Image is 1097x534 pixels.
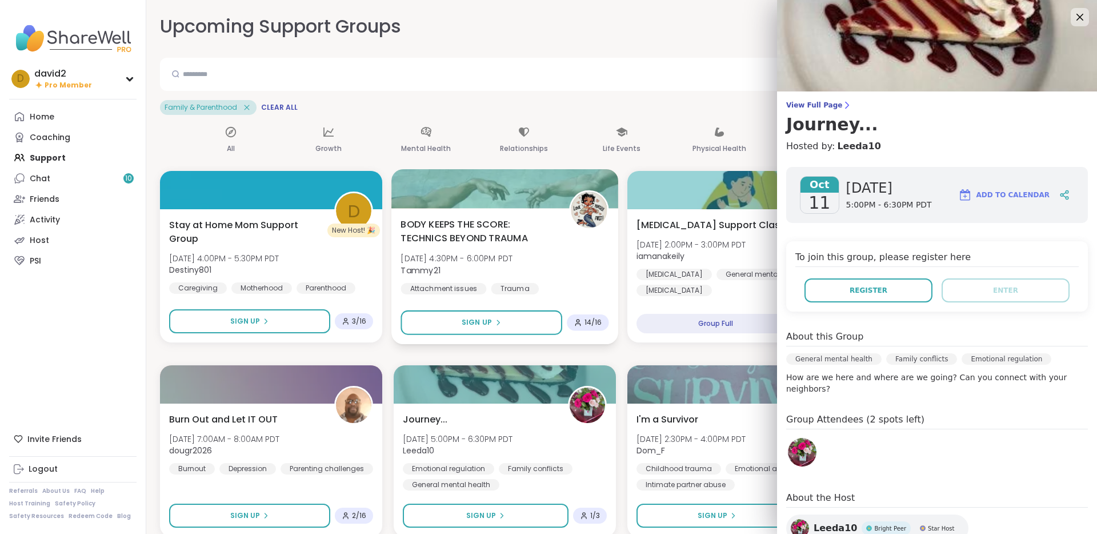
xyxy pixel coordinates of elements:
p: Growth [315,142,342,156]
button: Enter [942,278,1070,302]
div: Chat [30,173,50,185]
span: 11 [808,193,830,213]
button: Sign Up [169,504,330,528]
span: [DATE] [846,179,932,197]
a: Leeda10 [786,436,818,468]
span: Sign Up [466,511,496,521]
img: Leeda10 [788,438,816,467]
div: Intimate partner abuse [636,479,735,491]
b: iamanakeily [636,250,684,262]
span: [DATE] 4:30PM - 6:00PM PDT [401,253,513,264]
a: Chat10 [9,168,137,189]
div: Depression [219,463,276,475]
img: ShareWell Logomark [958,188,972,202]
div: Emotional abuse [726,463,803,475]
span: Pro Member [45,81,92,90]
button: Sign Up [401,310,562,335]
a: Friends [9,189,137,209]
b: Tammy21 [401,264,440,276]
h4: About this Group [786,330,863,344]
span: 2 / 16 [352,511,366,520]
span: 3 / 16 [352,317,366,326]
span: 10 [125,174,132,184]
div: Childhood trauma [636,463,721,475]
a: Host Training [9,500,50,508]
img: Leeda10 [570,388,605,423]
div: Attachment issues [401,283,486,294]
span: [DATE] 2:00PM - 3:00PM PDT [636,239,746,250]
div: Friends [30,194,59,205]
div: Home [30,111,54,123]
div: Parenting challenges [281,463,373,475]
div: Emotional regulation [962,353,1051,365]
span: Family & Parenthood [165,103,237,112]
img: Tammy21 [571,192,607,228]
span: Enter [993,285,1018,296]
img: dougr2026 [336,388,371,423]
div: [MEDICAL_DATA] [636,285,712,296]
div: Group Full [636,314,795,333]
span: Stay at Home Mom Support Group [169,218,322,246]
h3: Journey... [786,114,1088,135]
p: Relationships [500,142,548,156]
span: Burn Out and Let IT OUT [169,413,278,427]
p: Physical Health [692,142,746,156]
h4: About the Host [786,491,1088,508]
img: Bright Peer [866,525,872,531]
h2: Upcoming Support Groups [160,14,401,39]
b: Destiny801 [169,264,211,276]
img: ShareWell Nav Logo [9,18,137,58]
a: Host [9,230,137,250]
a: FAQ [74,487,86,495]
span: BODY KEEPS THE SCORE: TECHNICS BEYOND TRAUMA [401,217,556,245]
span: Oct [800,177,839,193]
button: Sign Up [636,504,798,528]
span: Register [850,285,887,296]
h4: Hosted by: [786,140,1088,153]
a: About Us [42,487,70,495]
div: New Host! 🎉 [327,224,380,237]
div: General mental health [716,269,813,280]
span: 14 / 16 [584,318,602,327]
button: Sign Up [403,504,568,528]
span: View Full Page [786,101,1088,110]
div: Activity [30,214,60,226]
span: Sign Up [230,511,260,521]
a: Coaching [9,127,137,148]
div: Family conflicts [886,353,957,365]
span: [MEDICAL_DATA] Support Class [636,218,785,232]
div: General mental health [786,353,882,365]
p: All [227,142,235,156]
a: View Full PageJourney... [786,101,1088,135]
span: [DATE] 5:00PM - 6:30PM PDT [403,433,513,445]
h4: To join this group, please register here [795,250,1079,267]
div: Caregiving [169,282,227,294]
span: Bright Peer [874,524,906,533]
span: [DATE] 7:00AM - 8:00AM PDT [169,433,279,445]
a: PSI [9,250,137,271]
div: General mental health [403,479,499,491]
button: Add to Calendar [953,181,1055,209]
b: dougr2026 [169,445,212,456]
div: Coaching [30,132,70,144]
a: Safety Policy [55,500,95,508]
div: PSI [30,256,41,267]
a: Logout [9,459,137,480]
div: Logout [29,464,58,475]
span: 1 / 3 [590,511,600,520]
h4: Group Attendees (2 spots left) [786,413,1088,429]
span: D [348,198,360,225]
div: Emotional regulation [403,463,494,475]
a: Referrals [9,487,38,495]
div: Invite Friends [9,429,137,449]
div: Host [30,235,49,246]
span: Sign Up [698,511,727,521]
span: I'm a Survivor [636,413,698,427]
div: [MEDICAL_DATA] [636,269,712,280]
div: Trauma [491,283,539,294]
p: How are we here and where are we going? Can you connect with your neighbors? [786,372,1088,394]
span: [DATE] 4:00PM - 5:30PM PDT [169,253,279,264]
img: Star Host [920,525,926,531]
span: Sign Up [230,316,260,326]
div: Motherhood [231,282,292,294]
